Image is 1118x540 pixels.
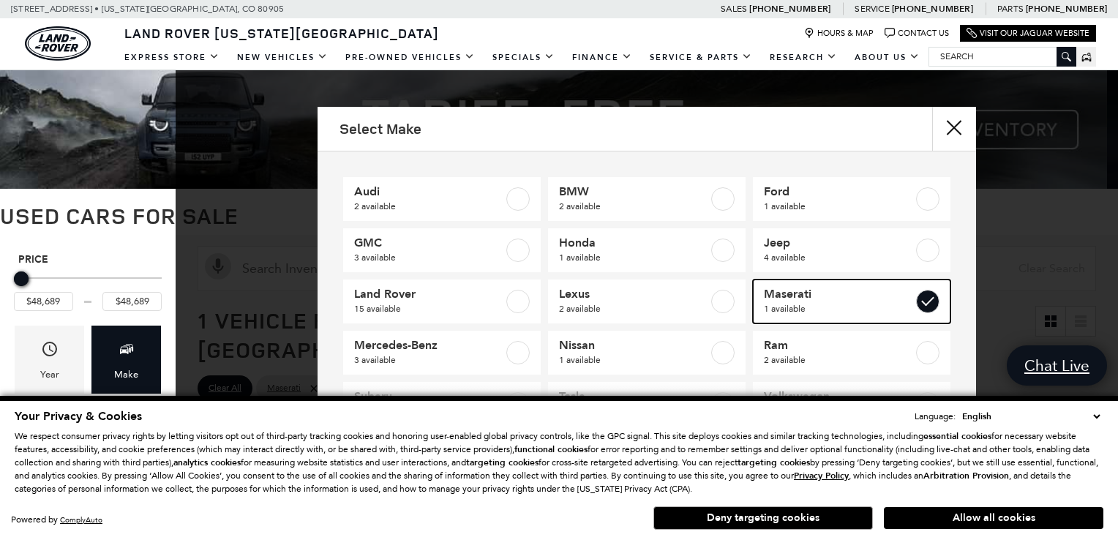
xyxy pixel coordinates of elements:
[354,287,503,301] span: Land Rover
[641,45,761,70] a: Service & Parts
[1026,3,1107,15] a: [PHONE_NUMBER]
[343,228,541,272] a: GMC3 available
[559,250,708,265] span: 1 available
[343,280,541,323] a: Land Rover15 available
[721,4,747,14] span: Sales
[892,3,973,15] a: [PHONE_NUMBER]
[884,507,1103,529] button: Allow all cookies
[764,184,913,199] span: Ford
[343,382,541,426] a: Subaru1 available
[548,280,746,323] a: Lexus2 available
[484,45,563,70] a: Specials
[653,506,873,530] button: Deny targeting cookies
[354,184,503,199] span: Audi
[923,470,1009,481] strong: Arbitration Provision
[228,45,337,70] a: New Vehicles
[466,457,539,468] strong: targeting cookies
[915,412,956,421] div: Language:
[753,382,950,426] a: Volkswagen1 available
[753,177,950,221] a: Ford1 available
[958,409,1103,424] select: Language Select
[563,45,641,70] a: Finance
[124,24,439,42] span: Land Rover [US_STATE][GEOGRAPHIC_DATA]
[343,331,541,375] a: Mercedes-Benz3 available
[102,292,162,311] input: Maximum
[929,48,1076,65] input: Search
[559,301,708,316] span: 2 available
[14,271,29,286] div: Maximum Price
[548,382,746,426] a: Tesla1 available
[764,338,913,353] span: Ram
[753,228,950,272] a: Jeep4 available
[559,389,708,404] span: Tesla
[339,121,421,137] h2: Select Make
[764,236,913,250] span: Jeep
[343,177,541,221] a: Audi2 available
[60,515,102,525] a: ComplyAuto
[559,199,708,214] span: 2 available
[25,26,91,61] a: land-rover
[114,367,138,383] div: Make
[761,45,846,70] a: Research
[11,4,284,14] a: [STREET_ADDRESS] • [US_STATE][GEOGRAPHIC_DATA], CO 80905
[354,236,503,250] span: GMC
[25,26,91,61] img: Land Rover
[40,367,59,383] div: Year
[559,287,708,301] span: Lexus
[14,266,162,311] div: Price
[354,353,503,367] span: 3 available
[15,430,1103,495] p: We respect consumer privacy rights by letting visitors opt out of third-party tracking cookies an...
[738,457,810,468] strong: targeting cookies
[559,353,708,367] span: 1 available
[559,338,708,353] span: Nissan
[15,408,142,424] span: Your Privacy & Cookies
[804,28,874,39] a: Hours & Map
[116,45,928,70] nav: Main Navigation
[11,515,102,525] div: Powered by
[118,337,135,367] span: Make
[764,301,913,316] span: 1 available
[41,337,59,367] span: Year
[764,353,913,367] span: 2 available
[764,250,913,265] span: 4 available
[548,177,746,221] a: BMW2 available
[1017,356,1097,375] span: Chat Live
[764,199,913,214] span: 1 available
[967,28,1089,39] a: Visit Our Jaguar Website
[749,3,830,15] a: [PHONE_NUMBER]
[354,199,503,214] span: 2 available
[354,389,503,404] span: Subaru
[753,331,950,375] a: Ram2 available
[923,430,991,442] strong: essential cookies
[548,331,746,375] a: Nissan1 available
[559,184,708,199] span: BMW
[764,287,913,301] span: Maserati
[548,228,746,272] a: Honda1 available
[173,457,241,468] strong: analytics cookies
[354,250,503,265] span: 3 available
[559,236,708,250] span: Honda
[91,326,161,394] div: MakeMake
[885,28,949,39] a: Contact Us
[997,4,1024,14] span: Parts
[753,280,950,323] a: Maserati1 available
[116,45,228,70] a: EXPRESS STORE
[794,470,849,481] u: Privacy Policy
[764,389,913,404] span: Volkswagen
[932,107,976,151] button: close
[15,326,84,394] div: YearYear
[337,45,484,70] a: Pre-Owned Vehicles
[116,24,448,42] a: Land Rover [US_STATE][GEOGRAPHIC_DATA]
[846,45,928,70] a: About Us
[1007,345,1107,386] a: Chat Live
[14,292,73,311] input: Minimum
[855,4,889,14] span: Service
[18,253,157,266] h5: Price
[354,301,503,316] span: 15 available
[514,443,588,455] strong: functional cookies
[354,338,503,353] span: Mercedes-Benz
